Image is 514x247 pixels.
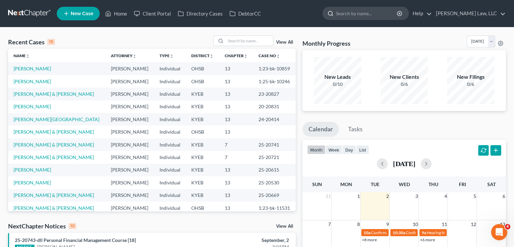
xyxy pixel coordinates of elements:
[392,230,405,235] span: 10:30a
[105,100,154,113] td: [PERSON_NAME]
[447,81,494,88] div: 0/6
[105,138,154,151] td: [PERSON_NAME]
[253,202,296,214] td: 1:23-bk-11531
[186,88,219,100] td: KYEB
[276,224,293,229] a: View All
[443,192,447,200] span: 4
[414,192,418,200] span: 3
[105,151,154,163] td: [PERSON_NAME]
[219,176,253,189] td: 13
[169,54,173,58] i: unfold_more
[459,181,466,187] span: Fri
[314,81,361,88] div: 0/10
[302,39,350,47] h3: Monthly Progress
[491,224,507,240] iframe: Intercom live chat
[111,53,137,58] a: Attorneyunfold_more
[26,54,30,58] i: unfold_more
[219,138,253,151] td: 7
[219,75,253,88] td: 13
[381,81,428,88] div: 0/6
[14,78,51,84] a: [PERSON_NAME]
[385,192,389,200] span: 2
[186,62,219,75] td: OHSB
[356,192,360,200] span: 1
[105,62,154,75] td: [PERSON_NAME]
[393,160,415,167] h2: [DATE]
[336,7,398,20] input: Search by name...
[433,7,506,20] a: [PERSON_NAME] Law, LLC
[505,224,510,229] span: 4
[186,202,219,214] td: OHSB
[154,62,186,75] td: Individual
[186,164,219,176] td: KYEB
[219,126,253,138] td: 13
[186,138,219,151] td: KYEB
[14,116,99,122] a: [PERSON_NAME][GEOGRAPHIC_DATA]
[186,176,219,189] td: KYEB
[487,181,495,187] span: Sat
[219,164,253,176] td: 13
[356,145,369,154] button: list
[219,100,253,113] td: 13
[186,126,219,138] td: OHSB
[276,40,293,45] a: View All
[253,113,296,126] td: 24-20414
[14,180,51,185] a: [PERSON_NAME]
[302,122,339,137] a: Calendar
[186,151,219,163] td: KYEB
[14,154,94,160] a: [PERSON_NAME] & [PERSON_NAME]
[105,75,154,88] td: [PERSON_NAME]
[154,164,186,176] td: Individual
[371,181,380,187] span: Tue
[105,88,154,100] td: [PERSON_NAME]
[14,167,51,173] a: [PERSON_NAME]
[447,73,494,81] div: New Filings
[102,7,130,20] a: Home
[385,220,389,228] span: 9
[69,223,76,229] div: 10
[219,151,253,163] td: 7
[253,176,296,189] td: 25-20530
[14,104,51,109] a: [PERSON_NAME]
[253,138,296,151] td: 25-20741
[276,54,280,58] i: unfold_more
[253,189,296,202] td: 25-20669
[105,176,154,189] td: [PERSON_NAME]
[154,151,186,163] td: Individual
[253,88,296,100] td: 23-20827
[502,192,506,200] span: 6
[186,75,219,88] td: OHSB
[105,113,154,126] td: [PERSON_NAME]
[154,176,186,189] td: Individual
[186,100,219,113] td: KYEB
[154,202,186,214] td: Individual
[470,220,476,228] span: 12
[307,145,325,154] button: month
[71,11,93,16] span: New Case
[159,53,173,58] a: Typeunfold_more
[186,189,219,202] td: KYEB
[8,222,76,230] div: NextChapter Notices
[253,100,296,113] td: 20-20831
[253,62,296,75] td: 1:23-bk-10859
[499,220,506,228] span: 13
[325,145,342,154] button: week
[253,151,296,163] td: 25-20721
[154,126,186,138] td: Individual
[441,220,447,228] span: 11
[154,88,186,100] td: Individual
[154,100,186,113] td: Individual
[244,54,248,58] i: unfold_more
[324,192,331,200] span: 31
[219,113,253,126] td: 13
[342,145,356,154] button: day
[14,129,94,135] a: [PERSON_NAME] & [PERSON_NAME]
[226,7,264,20] a: DebtorCC
[371,230,447,235] span: Confirmation hearing for [PERSON_NAME]
[14,53,30,58] a: Nameunfold_more
[132,54,137,58] i: unfold_more
[340,181,352,187] span: Mon
[219,62,253,75] td: 13
[47,39,55,45] div: 15
[225,53,248,58] a: Chapterunfold_more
